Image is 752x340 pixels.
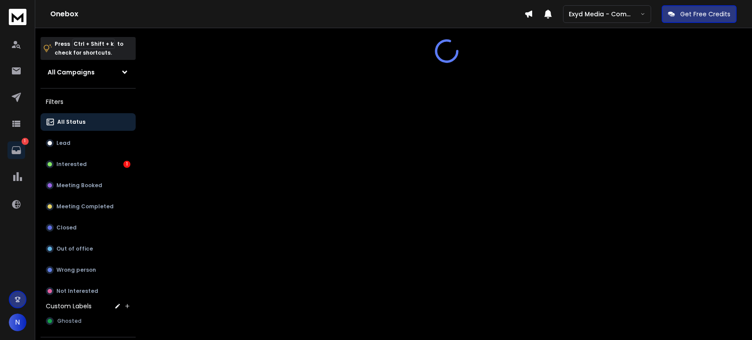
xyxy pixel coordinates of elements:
[56,140,70,147] p: Lead
[50,9,524,19] h1: Onebox
[569,10,640,18] p: Exyd Media - Commercial Cleaning
[41,134,136,152] button: Lead
[41,261,136,279] button: Wrong person
[57,318,81,325] span: Ghosted
[57,118,85,126] p: All Status
[72,39,115,49] span: Ctrl + Shift + k
[41,240,136,258] button: Out of office
[56,203,114,210] p: Meeting Completed
[123,161,130,168] div: 1
[41,63,136,81] button: All Campaigns
[41,312,136,330] button: Ghosted
[680,10,730,18] p: Get Free Credits
[56,245,93,252] p: Out of office
[56,161,87,168] p: Interested
[41,113,136,131] button: All Status
[9,9,26,25] img: logo
[46,302,92,310] h3: Custom Labels
[41,155,136,173] button: Interested1
[41,282,136,300] button: Not Interested
[41,96,136,108] h3: Filters
[41,177,136,194] button: Meeting Booked
[56,224,77,231] p: Closed
[55,40,123,57] p: Press to check for shortcuts.
[41,219,136,237] button: Closed
[662,5,737,23] button: Get Free Credits
[48,68,95,77] h1: All Campaigns
[22,138,29,145] p: 1
[56,266,96,273] p: Wrong person
[7,141,25,159] a: 1
[41,198,136,215] button: Meeting Completed
[56,182,102,189] p: Meeting Booked
[56,288,98,295] p: Not Interested
[9,314,26,331] button: N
